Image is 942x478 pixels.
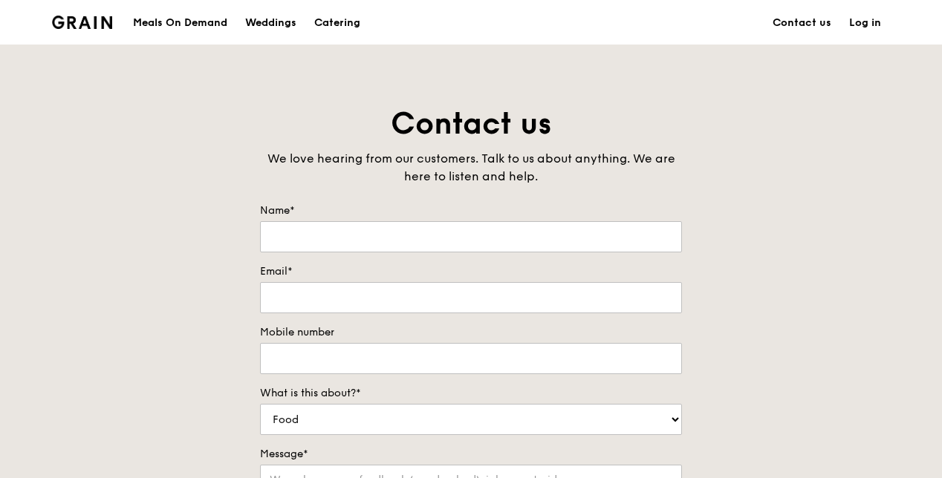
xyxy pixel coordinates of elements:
a: Weddings [236,1,305,45]
div: Weddings [245,1,296,45]
a: Contact us [764,1,840,45]
label: Email* [260,264,682,279]
label: Name* [260,203,682,218]
label: Message* [260,447,682,462]
div: We love hearing from our customers. Talk to us about anything. We are here to listen and help. [260,150,682,186]
a: Log in [840,1,890,45]
h1: Contact us [260,104,682,144]
div: Catering [314,1,360,45]
a: Catering [305,1,369,45]
div: Meals On Demand [133,1,227,45]
img: Grain [52,16,112,29]
label: Mobile number [260,325,682,340]
label: What is this about?* [260,386,682,401]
